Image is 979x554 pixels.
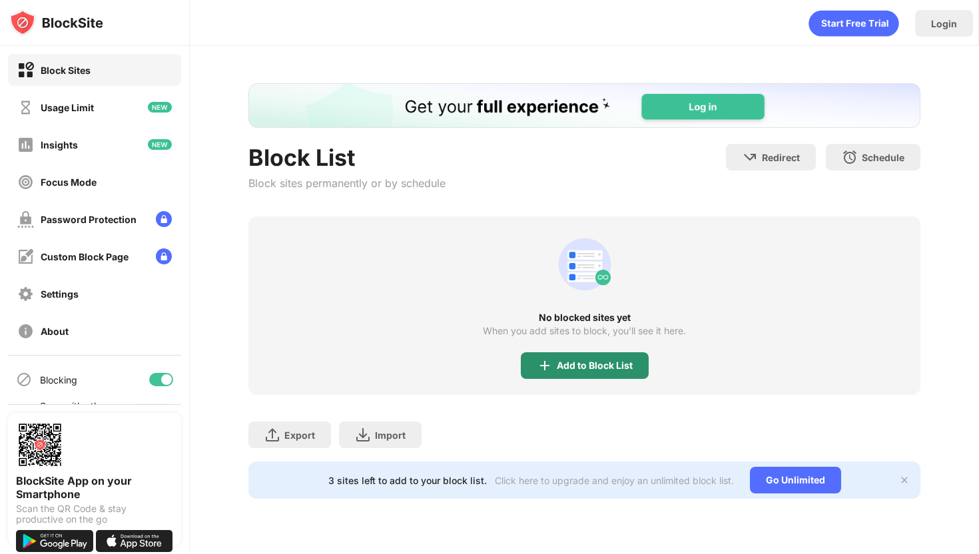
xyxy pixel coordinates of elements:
[16,421,64,469] img: options-page-qr-code.png
[17,174,34,190] img: focus-off.svg
[17,286,34,302] img: settings-off.svg
[148,102,172,113] img: new-icon.svg
[17,62,34,79] img: block-on.svg
[9,9,103,36] img: logo-blocksite.svg
[16,530,93,552] img: get-it-on-google-play.svg
[809,10,899,37] div: animation
[375,429,406,441] div: Import
[41,176,97,188] div: Focus Mode
[40,374,77,386] div: Blocking
[17,211,34,228] img: password-protection-off.svg
[931,18,957,29] div: Login
[41,288,79,300] div: Settings
[248,176,446,190] div: Block sites permanently or by schedule
[96,530,173,552] img: download-on-the-app-store.svg
[41,326,69,337] div: About
[41,65,91,76] div: Block Sites
[41,251,129,262] div: Custom Block Page
[17,137,34,153] img: insights-off.svg
[156,211,172,227] img: lock-menu.svg
[248,83,920,128] iframe: Banner
[16,404,32,419] img: sync-icon.svg
[328,475,487,486] div: 3 sites left to add to your block list.
[16,474,173,501] div: BlockSite App on your Smartphone
[495,475,734,486] div: Click here to upgrade and enjoy an unlimited block list.
[17,248,34,265] img: customize-block-page-off.svg
[553,232,617,296] div: animation
[899,475,910,485] img: x-button.svg
[41,214,137,225] div: Password Protection
[862,152,904,163] div: Schedule
[557,360,633,371] div: Add to Block List
[483,326,686,336] div: When you add sites to block, you’ll see it here.
[248,312,920,323] div: No blocked sites yet
[17,99,34,116] img: time-usage-off.svg
[148,139,172,150] img: new-icon.svg
[40,400,109,423] div: Sync with other devices
[16,372,32,388] img: blocking-icon.svg
[156,248,172,264] img: lock-menu.svg
[41,139,78,150] div: Insights
[17,323,34,340] img: about-off.svg
[16,503,173,525] div: Scan the QR Code & stay productive on the go
[248,144,446,171] div: Block List
[762,152,800,163] div: Redirect
[750,467,841,493] div: Go Unlimited
[284,429,315,441] div: Export
[41,102,94,113] div: Usage Limit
